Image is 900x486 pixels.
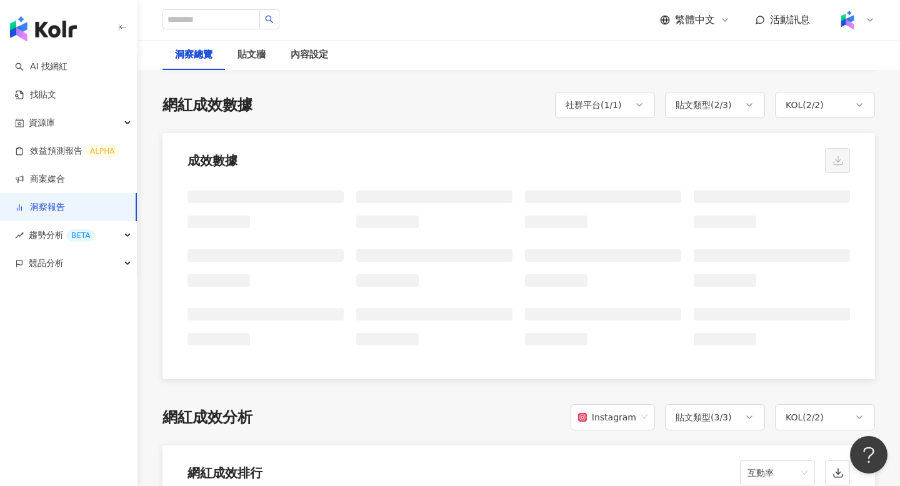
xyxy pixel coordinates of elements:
[578,405,636,429] div: Instagram
[15,89,56,101] a: 找貼文
[675,13,715,27] span: 繁體中文
[237,47,266,62] div: 貼文牆
[15,145,119,157] a: 效益預測報告ALPHA
[15,61,67,73] a: searchAI 找網紅
[786,410,824,425] div: KOL ( 2 / 2 )
[566,97,622,112] div: 社群平台 ( 1 / 1 )
[29,109,55,137] span: 資源庫
[162,407,252,429] div: 網紅成效分析
[10,16,77,41] img: logo
[836,8,859,32] img: Kolr%20app%20icon%20%281%29.png
[187,152,237,169] div: 成效數據
[15,173,65,186] a: 商案媒合
[15,201,65,214] a: 洞察報告
[66,229,95,242] div: BETA
[786,97,824,112] div: KOL ( 2 / 2 )
[29,221,95,249] span: 趨勢分析
[265,15,274,24] span: search
[676,97,732,112] div: 貼文類型 ( 2 / 3 )
[175,47,212,62] div: 洞察總覽
[291,47,328,62] div: 內容設定
[29,249,64,277] span: 競品分析
[770,14,810,26] span: 活動訊息
[187,464,262,482] div: 網紅成效排行
[747,461,807,485] span: 互動率
[676,410,732,425] div: 貼文類型 ( 3 / 3 )
[15,231,24,240] span: rise
[162,95,252,116] div: 網紅成效數據
[850,436,887,474] iframe: Help Scout Beacon - Open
